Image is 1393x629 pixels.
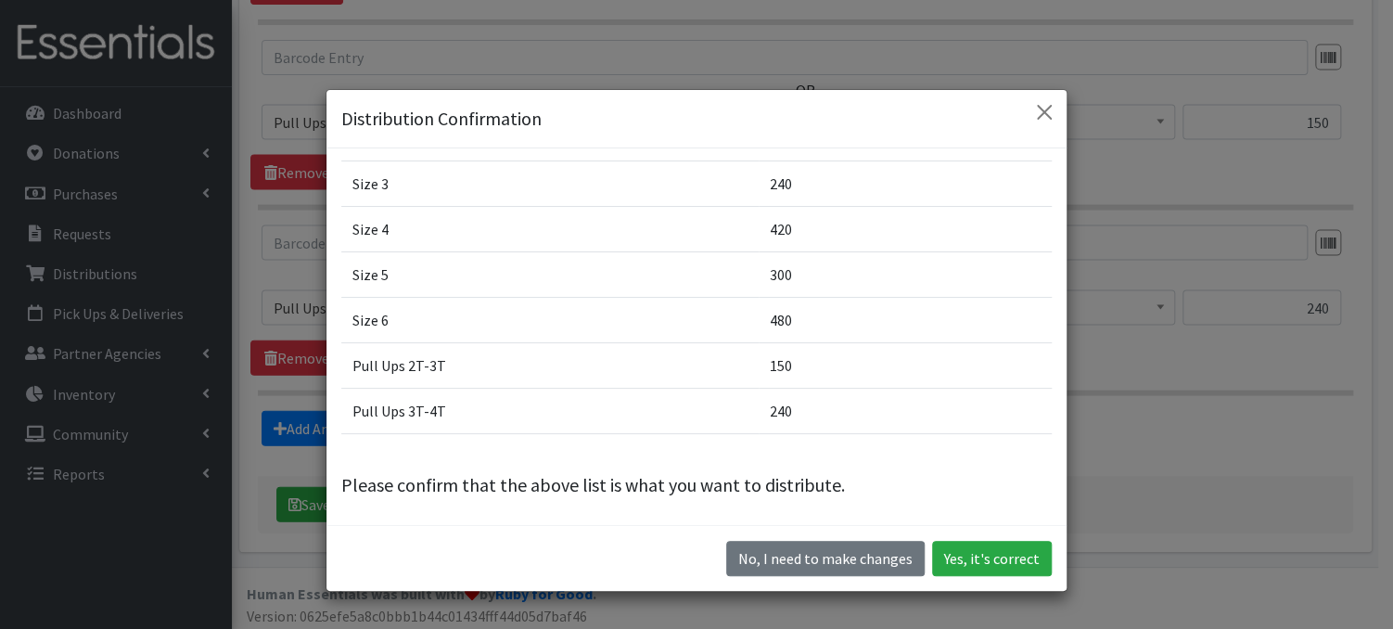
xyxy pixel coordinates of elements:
[759,206,1052,251] td: 420
[759,251,1052,297] td: 300
[932,541,1052,576] button: Yes, it's correct
[759,342,1052,388] td: 150
[759,297,1052,342] td: 480
[759,388,1052,433] td: 240
[341,342,759,388] td: Pull Ups 2T-3T
[341,388,759,433] td: Pull Ups 3T-4T
[341,297,759,342] td: Size 6
[341,471,1052,499] p: Please confirm that the above list is what you want to distribute.
[726,541,925,576] button: No I need to make changes
[341,160,759,206] td: Size 3
[759,160,1052,206] td: 240
[1029,97,1059,127] button: Close
[341,251,759,297] td: Size 5
[341,105,542,133] h5: Distribution Confirmation
[341,206,759,251] td: Size 4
